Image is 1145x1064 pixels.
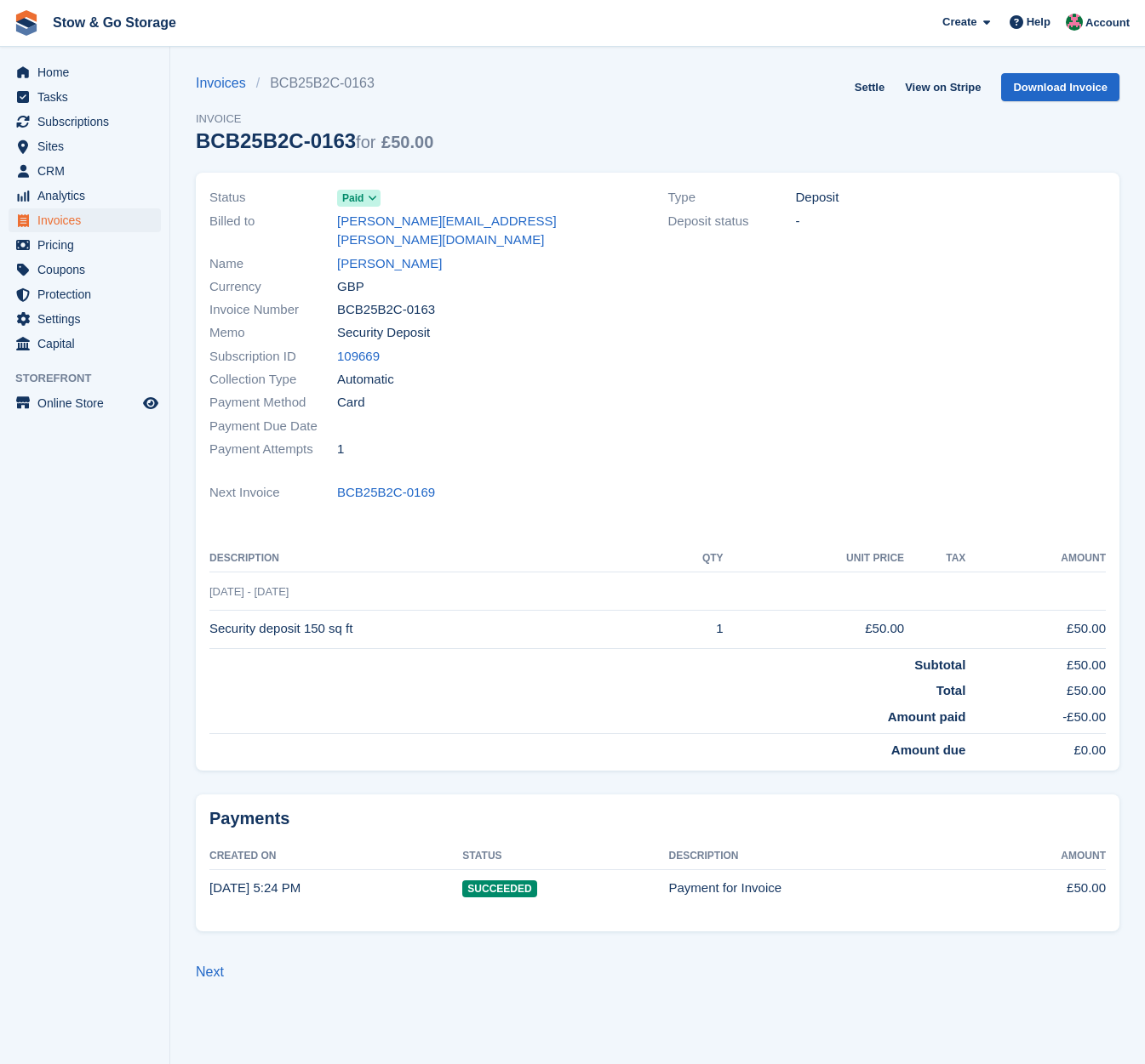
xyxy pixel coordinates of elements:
[209,347,337,367] span: Subscription ID
[209,277,337,297] span: Currency
[196,964,224,979] a: Next
[37,184,140,208] span: Analytics
[668,188,796,208] span: Type
[209,393,337,413] span: Payment Method
[337,254,442,274] a: [PERSON_NAME]
[657,545,723,572] th: QTY
[657,610,723,648] td: 1
[9,391,161,415] a: menu
[337,212,648,250] a: [PERSON_NAME][EMAIL_ADDRESS][PERSON_NAME][DOMAIN_NAME]
[965,734,1106,760] td: £0.00
[37,307,140,331] span: Settings
[209,212,337,250] span: Billed to
[9,258,161,282] a: menu
[337,300,435,320] span: BCB25B2C-0163
[37,208,140,232] span: Invoices
[337,393,365,413] span: Card
[14,10,39,36] img: stora-icon-8386f47178a22dfd0bd8f6a31ec36ba5ce8667c1dd55bd0f319d3a0aa187defe.svg
[796,188,839,208] span: Deposit
[46,9,183,37] a: Stow & Go Storage
[209,254,337,274] span: Name
[724,610,905,648] td: £50.00
[724,545,905,572] th: Unit Price
[1027,14,1051,31] span: Help
[209,417,337,436] span: Payment Due Date
[381,133,433,151] span: £50.00
[462,880,536,897] span: Succeeded
[1001,73,1119,101] a: Download Invoice
[337,188,381,208] a: Paid
[209,188,337,208] span: Status
[9,307,161,331] a: menu
[37,134,140,158] span: Sites
[37,332,140,356] span: Capital
[936,683,966,697] strong: Total
[209,545,657,572] th: Description
[140,393,161,413] a: Preview store
[209,808,1106,829] h2: Payments
[9,60,161,84] a: menu
[9,134,161,158] a: menu
[209,880,301,895] time: 2025-09-23 16:24:09 UTC
[888,709,966,724] strong: Amount paid
[37,85,140,109] span: Tasks
[9,208,161,232] a: menu
[669,843,982,870] th: Description
[1085,14,1130,31] span: Account
[891,743,966,757] strong: Amount due
[37,233,140,257] span: Pricing
[37,60,140,84] span: Home
[9,85,161,109] a: menu
[337,483,435,503] a: BCB25B2C-0169
[982,843,1106,870] th: Amount
[209,370,337,390] span: Collection Type
[9,233,161,257] a: menu
[982,869,1106,907] td: £50.00
[337,440,344,459] span: 1
[848,73,891,101] a: Settle
[209,610,657,648] td: Security deposit 150 sq ft
[9,282,161,306] a: menu
[37,258,140,282] span: Coupons
[904,545,965,572] th: Tax
[9,110,161,134] a: menu
[337,277,364,297] span: GBP
[337,370,394,390] span: Automatic
[9,159,161,183] a: menu
[1066,14,1083,31] img: Tracey Cato
[965,545,1106,572] th: Amount
[209,440,337,459] span: Payment Attempts
[356,133,375,151] span: for
[209,300,337,320] span: Invoice Number
[965,701,1106,734] td: -£50.00
[37,159,140,183] span: CRM
[796,212,800,231] span: -
[337,347,380,367] a: 109669
[209,483,337,503] span: Next Invoice
[209,585,289,598] span: [DATE] - [DATE]
[965,648,1106,674] td: £50.00
[914,657,965,672] strong: Subtotal
[942,14,976,31] span: Create
[337,323,430,343] span: Security Deposit
[209,323,337,343] span: Memo
[209,843,462,870] th: Created On
[669,869,982,907] td: Payment for Invoice
[668,212,796,231] span: Deposit status
[37,110,140,134] span: Subscriptions
[37,391,140,415] span: Online Store
[965,674,1106,701] td: £50.00
[37,282,140,306] span: Protection
[9,332,161,356] a: menu
[196,73,433,94] nav: breadcrumbs
[196,129,433,152] div: BCB25B2C-0163
[462,843,668,870] th: Status
[196,111,433,128] span: Invoice
[9,184,161,208] a: menu
[965,610,1106,648] td: £50.00
[15,370,169,387] span: Storefront
[342,191,364,206] span: Paid
[196,73,256,94] a: Invoices
[898,73,988,101] a: View on Stripe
